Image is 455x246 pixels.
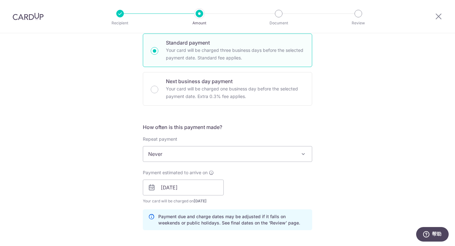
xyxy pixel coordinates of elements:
[143,169,208,176] span: Payment estimated to arrive on
[143,123,312,131] h5: How often is this payment made?
[143,180,224,195] input: DD / MM / YYYY
[166,85,304,100] p: Your card will be charged one business day before the selected payment date. Extra 0.3% fee applies.
[143,136,177,142] label: Repeat payment
[255,20,302,26] p: Document
[176,20,223,26] p: Amount
[143,146,312,162] span: Never
[166,46,304,62] p: Your card will be charged three business days before the selected payment date. Standard fee appl...
[158,213,307,226] p: Payment due and charge dates may be adjusted if it falls on weekends or public holidays. See fina...
[335,20,382,26] p: Review
[166,39,304,46] p: Standard payment
[194,199,207,203] span: [DATE]
[143,198,224,204] span: Your card will be charged on
[143,146,312,162] span: Never
[166,77,304,85] p: Next business day payment
[97,20,143,26] p: Recipient
[416,227,449,243] iframe: 打开一个小组件，您可以在其中找到更多信息
[13,13,44,20] img: CardUp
